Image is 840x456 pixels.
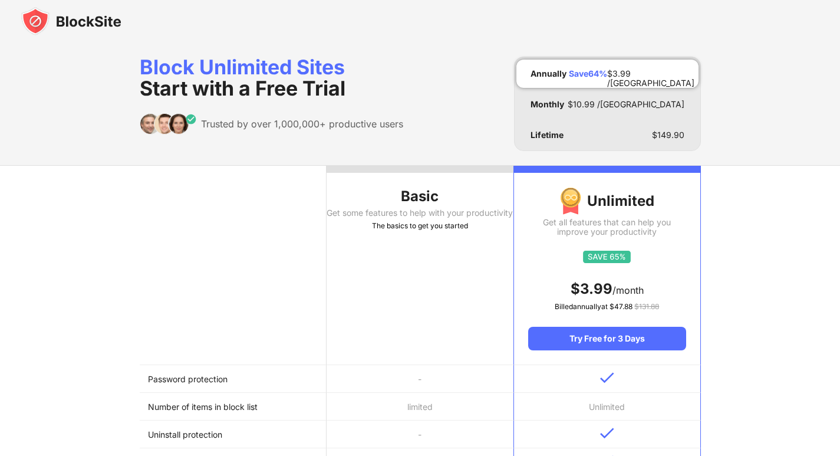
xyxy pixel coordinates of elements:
td: Unlimited [513,393,700,421]
td: - [327,421,513,448]
span: Start with a Free Trial [140,76,345,100]
div: Annually [531,69,566,78]
td: Uninstall protection [140,421,327,448]
img: v-blue.svg [600,428,614,439]
div: /month [528,280,686,298]
div: Billed annually at $ 47.88 [528,301,686,313]
img: img-premium-medal [560,187,581,215]
td: limited [327,393,513,421]
div: Get some features to help with your productivity [327,208,513,218]
div: Save 64 % [569,69,607,78]
img: v-blue.svg [600,372,614,383]
div: $ 149.90 [652,130,684,140]
div: Monthly [531,100,564,109]
div: $ 3.99 /[GEOGRAPHIC_DATA] [607,69,694,78]
div: Block Unlimited Sites [140,57,403,99]
div: Try Free for 3 Days [528,327,686,350]
span: $ 131.88 [634,302,659,311]
div: Lifetime [531,130,564,140]
span: $ 3.99 [571,280,612,297]
img: blocksite-icon-black.svg [21,7,121,35]
div: The basics to get you started [327,220,513,232]
div: Get all features that can help you improve your productivity [528,218,686,237]
div: Trusted by over 1,000,000+ productive users [201,118,403,130]
div: Basic [327,187,513,206]
div: Unlimited [528,187,686,215]
img: trusted-by.svg [140,113,197,134]
td: - [327,365,513,393]
div: $ 10.99 /[GEOGRAPHIC_DATA] [568,100,684,109]
img: save65.svg [583,251,631,263]
td: Number of items in block list [140,393,327,421]
td: Password protection [140,365,327,393]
